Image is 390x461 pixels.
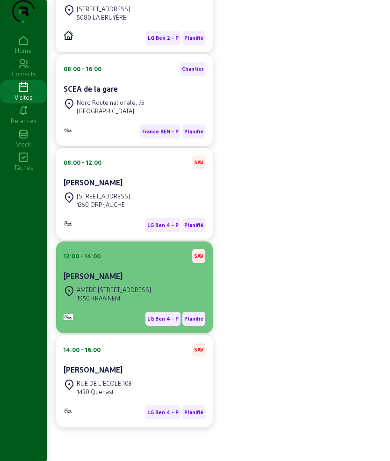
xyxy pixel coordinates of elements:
[148,35,179,41] span: LG Ben 2 - P
[77,13,130,22] div: 5080 LA BRUYÈRE
[184,409,203,416] span: Planifié
[64,178,123,187] cam-card-title: [PERSON_NAME]
[77,294,151,302] div: 1950 KRAAINEM
[77,200,130,209] div: 1350 ORP-JAUCHE
[64,65,101,73] div: 08:00 - 16:00
[184,35,203,41] span: Planifié
[194,159,203,166] span: SAV
[77,5,130,13] div: [STREET_ADDRESS]
[64,345,101,354] div: 14:00 - 16:00
[77,98,144,107] div: Nord Route nationale, 75
[64,252,101,260] div: 12:00 - 14:00
[64,271,123,280] cam-card-title: [PERSON_NAME]
[184,222,203,228] span: Planifié
[147,409,179,416] span: LG Ben 4 - P
[184,128,203,135] span: Planifié
[64,314,73,320] img: Monitoring et Maintenance
[64,408,73,414] img: Monitoring et Maintenance
[64,220,73,227] img: Monitoring et Maintenance
[64,127,73,133] img: B2B - PVELEC
[194,346,203,353] span: SAV
[194,253,203,259] span: SAV
[77,107,144,115] div: [GEOGRAPHIC_DATA]
[182,66,203,72] span: Chantier
[64,84,118,93] cam-card-title: SCEA de la gare
[147,315,179,322] span: LG Ben 4 - P
[77,388,131,396] div: 1430 Quenast
[64,158,101,167] div: 08:00 - 12:00
[77,285,151,294] div: AMEDE [STREET_ADDRESS]
[184,315,203,322] span: Planifié
[77,192,130,200] div: [STREET_ADDRESS]
[64,31,73,40] img: PVELEC
[77,379,131,388] div: RUE DE L'ECOLE 103
[64,365,123,374] cam-card-title: [PERSON_NAME]
[142,128,179,135] span: France BEN - P
[147,222,179,228] span: LG Ben 4 - P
